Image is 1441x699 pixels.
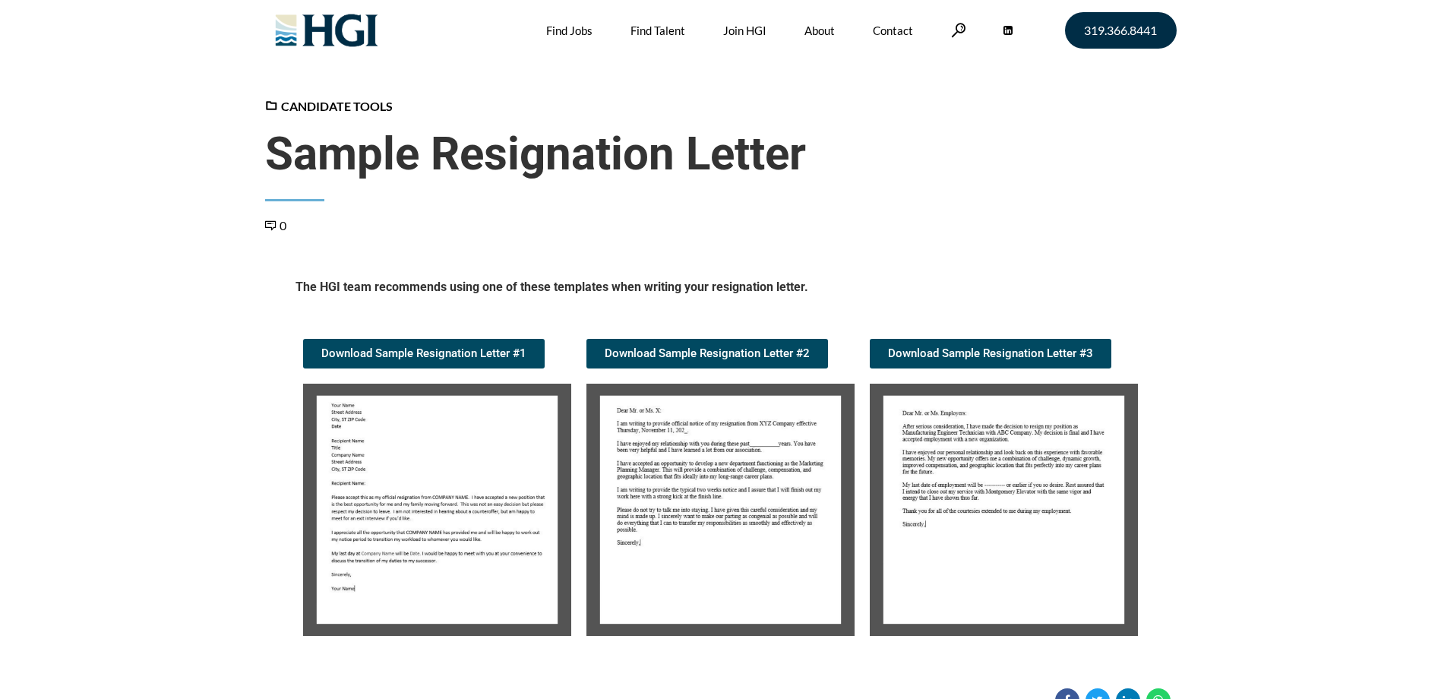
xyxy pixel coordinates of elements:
[295,279,1146,301] h5: The HGI team recommends using one of these templates when writing your resignation letter.
[303,339,545,368] a: Download Sample Resignation Letter #1
[870,339,1111,368] a: Download Sample Resignation Letter #3
[265,218,286,232] a: 0
[605,348,810,359] span: Download Sample Resignation Letter #2
[265,127,1177,182] span: Sample Resignation Letter
[1065,12,1177,49] a: 319.366.8441
[586,339,828,368] a: Download Sample Resignation Letter #2
[265,99,393,113] a: Candidate Tools
[888,348,1093,359] span: Download Sample Resignation Letter #3
[321,348,526,359] span: Download Sample Resignation Letter #1
[951,23,966,37] a: Search
[1084,23,1157,37] a: 319.366.8441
